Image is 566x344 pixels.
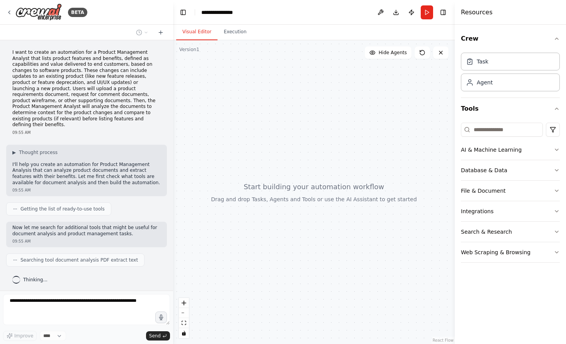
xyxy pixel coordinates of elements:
div: BETA [68,8,87,17]
button: Execution [218,24,253,40]
div: 09:55 AM [12,130,161,135]
span: Searching tool document analysis PDF extract text [20,257,138,263]
img: Logo [15,3,62,21]
button: Send [146,331,170,341]
button: fit view [179,318,189,328]
h4: Resources [461,8,493,17]
button: toggle interactivity [179,328,189,338]
div: Agent [477,79,493,86]
button: Hide right sidebar [438,7,449,18]
div: Tools [461,120,560,269]
button: Switch to previous chat [133,28,151,37]
p: I'll help you create an automation for Product Management Analysis that can analyze product docum... [12,162,161,186]
div: 09:55 AM [12,187,161,193]
button: Click to speak your automation idea [155,311,167,323]
button: Visual Editor [176,24,218,40]
div: Version 1 [179,46,199,53]
button: zoom in [179,298,189,308]
button: Improve [3,331,37,341]
button: Web Scraping & Browsing [461,242,560,262]
button: Search & Research [461,222,560,242]
button: Crew [461,28,560,50]
p: I want to create an automation for a Product Management Analyst that lists product features and b... [12,50,161,128]
span: Hide Agents [379,50,407,56]
span: Thought process [19,149,58,156]
span: Send [149,333,161,339]
div: React Flow controls [179,298,189,338]
button: File & Document [461,181,560,201]
div: Task [477,58,488,65]
button: Start a new chat [155,28,167,37]
button: Database & Data [461,160,560,180]
button: Tools [461,98,560,120]
a: React Flow attribution [433,338,454,342]
textarea: To enrich screen reader interactions, please activate Accessibility in Grammarly extension settings [3,294,170,325]
button: ▶Thought process [12,149,58,156]
span: Improve [14,333,33,339]
div: 09:55 AM [12,238,161,244]
span: Getting the list of ready-to-use tools [20,206,105,212]
button: Hide left sidebar [178,7,189,18]
span: Thinking... [23,277,48,283]
p: Now let me search for additional tools that might be useful for document analysis and product man... [12,225,161,237]
button: AI & Machine Learning [461,140,560,160]
nav: breadcrumb [201,9,241,16]
div: Crew [461,50,560,98]
button: Integrations [461,201,560,221]
button: Hide Agents [365,46,411,59]
button: zoom out [179,308,189,318]
span: ▶ [12,149,16,156]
